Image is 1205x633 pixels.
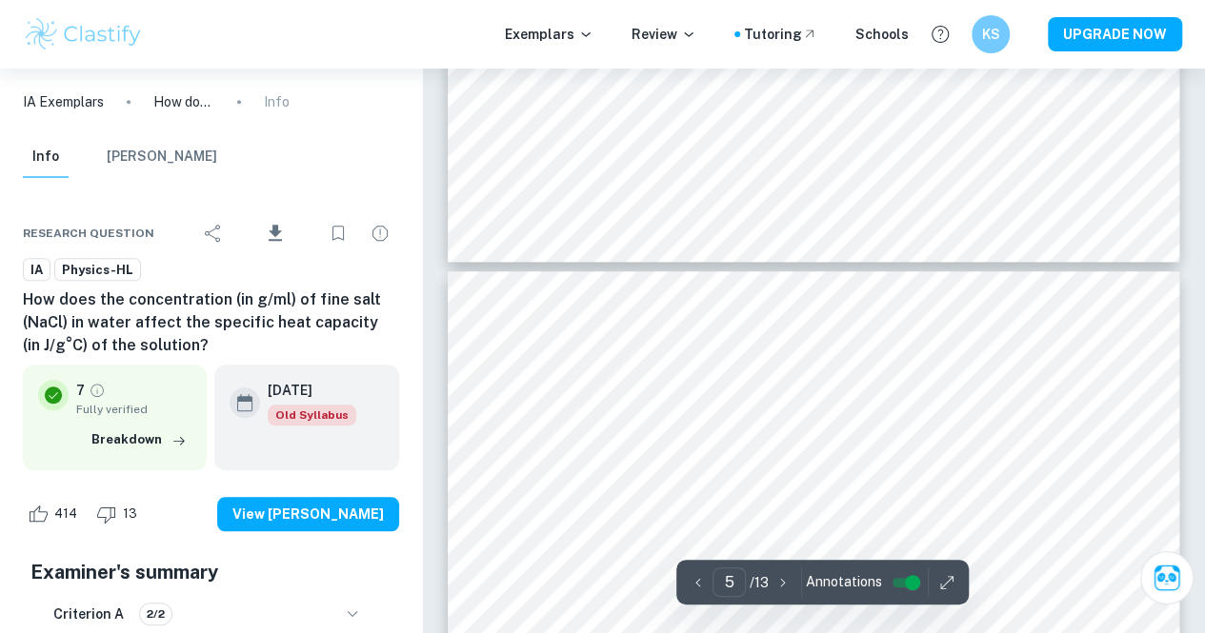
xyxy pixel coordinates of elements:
[23,499,88,529] div: Like
[1140,551,1194,604] button: Ask Clai
[980,24,1002,45] h6: KS
[855,24,909,45] a: Schools
[268,405,356,425] div: Starting from the May 2025 session, the Physics IA requirements have changed. It's OK to refer to...
[194,214,232,252] div: Share
[268,380,341,401] h6: [DATE]
[76,380,85,401] p: 7
[30,558,392,586] h5: Examiner's summary
[107,136,217,178] button: [PERSON_NAME]
[1048,17,1182,51] button: UPGRADE NOW
[632,24,696,45] p: Review
[972,15,1010,53] button: KS
[744,24,817,45] a: Tutoring
[264,91,290,112] p: Info
[54,258,141,282] a: Physics-HL
[23,288,399,357] h6: How does the concentration (in g/ml) of fine salt (NaCl) in water affect the specific heat capaci...
[23,258,50,282] a: IA
[23,15,144,53] img: Clastify logo
[55,261,140,280] span: Physics-HL
[24,261,50,280] span: IA
[23,91,104,112] a: IA Exemplars
[924,18,956,50] button: Help and Feedback
[217,497,399,531] button: View [PERSON_NAME]
[505,24,593,45] p: Exemplars
[268,405,356,425] span: Old Syllabus
[153,91,214,112] p: How does the concentration (in g/ml) of fine salt (NaCl) in water affect the specific heat capaci...
[236,208,315,258] div: Download
[44,504,88,524] span: 414
[140,605,171,623] span: 2/2
[112,504,148,524] span: 13
[23,136,69,178] button: Info
[89,382,106,399] a: Grade fully verified
[87,425,191,454] button: Breakdown
[53,603,124,624] h6: Criterion A
[750,572,769,593] p: / 13
[91,499,148,529] div: Dislike
[23,225,154,242] span: Research question
[319,214,357,252] div: Bookmark
[806,572,882,592] span: Annotations
[361,214,399,252] div: Report issue
[76,401,191,418] span: Fully verified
